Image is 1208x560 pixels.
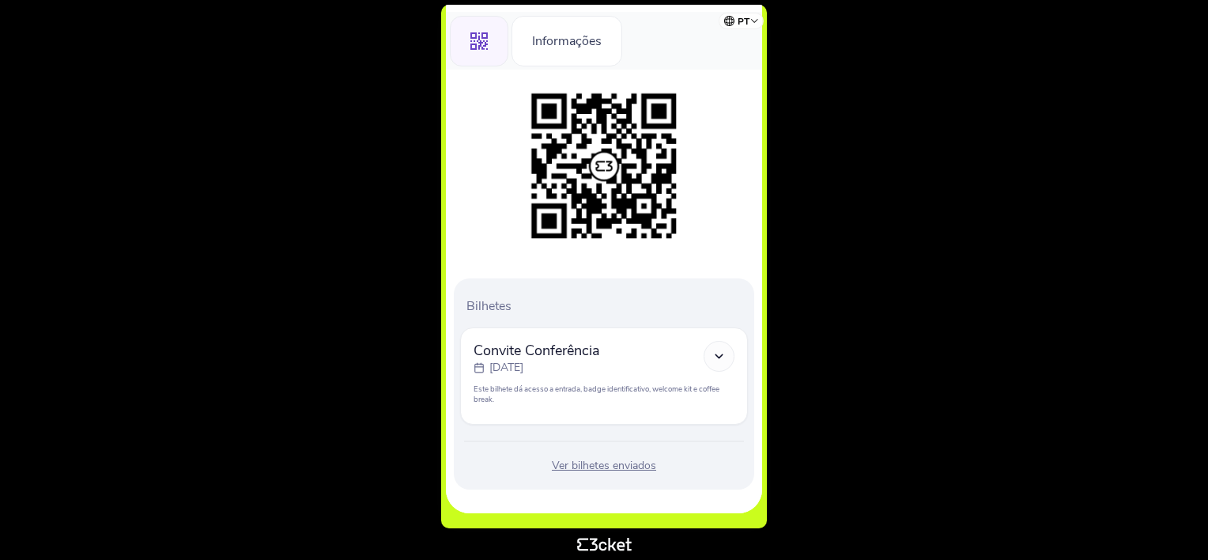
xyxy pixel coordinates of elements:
[466,297,748,315] p: Bilhetes
[474,384,734,404] p: Este bilhete dá acesso a entrada, badge identificativo, welcome kit e coffee break.
[460,458,748,474] div: Ver bilhetes enviados
[474,341,600,360] span: Convite Conferência
[512,31,622,48] a: Informações
[523,85,685,247] img: e2e04d688f0e40c4993495b09c8d8652.png
[489,360,523,376] p: [DATE]
[512,16,622,66] div: Informações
